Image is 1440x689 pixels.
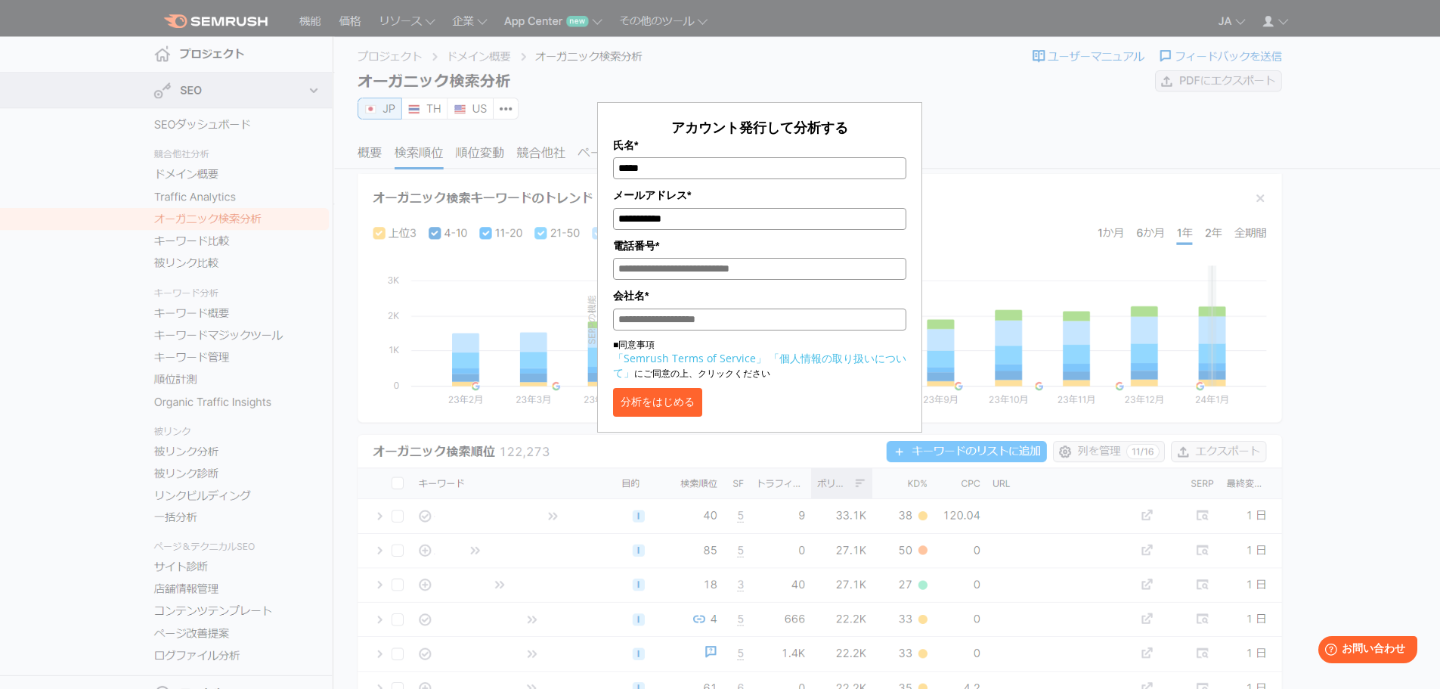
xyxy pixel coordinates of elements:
[613,338,906,380] p: ■同意事項 にご同意の上、クリックください
[613,388,702,417] button: 分析をはじめる
[613,351,906,380] a: 「個人情報の取り扱いについて」
[613,237,906,254] label: 電話番号*
[1305,630,1423,672] iframe: Help widget launcher
[671,118,848,136] span: アカウント発行して分析する
[613,351,766,365] a: 「Semrush Terms of Service」
[613,187,906,203] label: メールアドレス*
